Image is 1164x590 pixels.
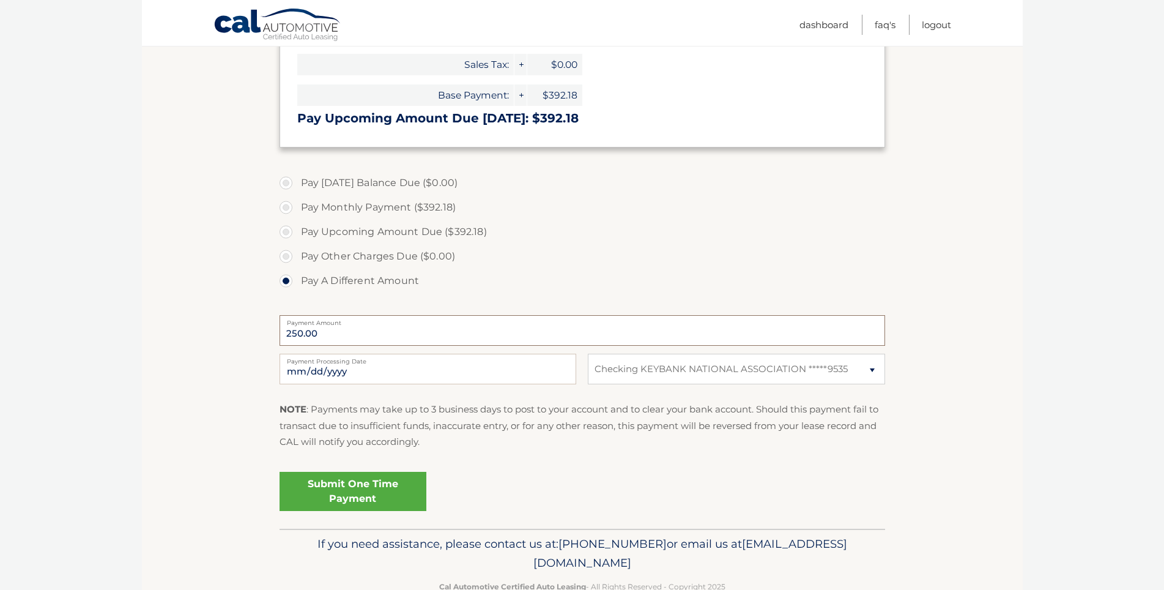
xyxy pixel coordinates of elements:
[280,244,885,269] label: Pay Other Charges Due ($0.00)
[297,54,514,75] span: Sales Tax:
[280,220,885,244] label: Pay Upcoming Amount Due ($392.18)
[280,354,576,384] input: Payment Date
[280,315,885,346] input: Payment Amount
[280,403,306,415] strong: NOTE
[280,171,885,195] label: Pay [DATE] Balance Due ($0.00)
[213,8,342,43] a: Cal Automotive
[280,401,885,450] p: : Payments may take up to 3 business days to post to your account and to clear your bank account....
[922,15,951,35] a: Logout
[287,534,877,573] p: If you need assistance, please contact us at: or email us at
[280,195,885,220] label: Pay Monthly Payment ($392.18)
[514,54,527,75] span: +
[799,15,848,35] a: Dashboard
[297,111,867,126] h3: Pay Upcoming Amount Due [DATE]: $392.18
[558,537,667,551] span: [PHONE_NUMBER]
[280,354,576,364] label: Payment Processing Date
[514,84,527,106] span: +
[527,54,582,75] span: $0.00
[875,15,895,35] a: FAQ's
[280,472,426,511] a: Submit One Time Payment
[280,269,885,293] label: Pay A Different Amount
[280,315,885,325] label: Payment Amount
[297,84,514,106] span: Base Payment:
[527,84,582,106] span: $392.18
